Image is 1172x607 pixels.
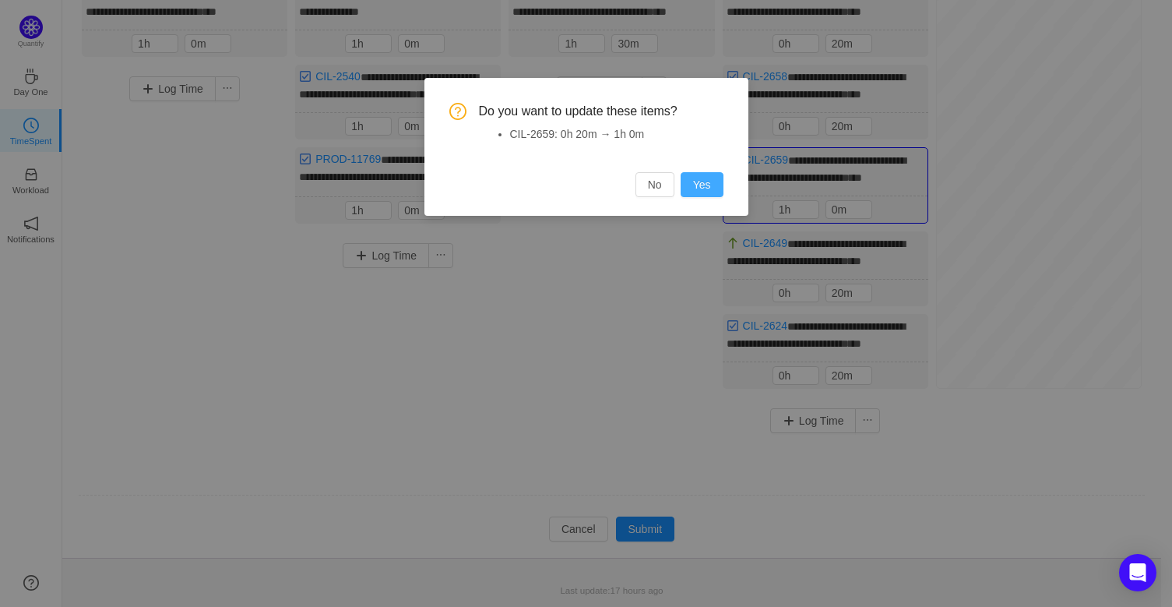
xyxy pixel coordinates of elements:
button: Yes [681,172,723,197]
i: icon: question-circle [449,103,466,120]
li: CIL-2659: 0h 20m → 1h 0m [510,126,723,143]
button: No [635,172,674,197]
span: Do you want to update these items? [479,103,723,120]
div: Open Intercom Messenger [1119,554,1156,591]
